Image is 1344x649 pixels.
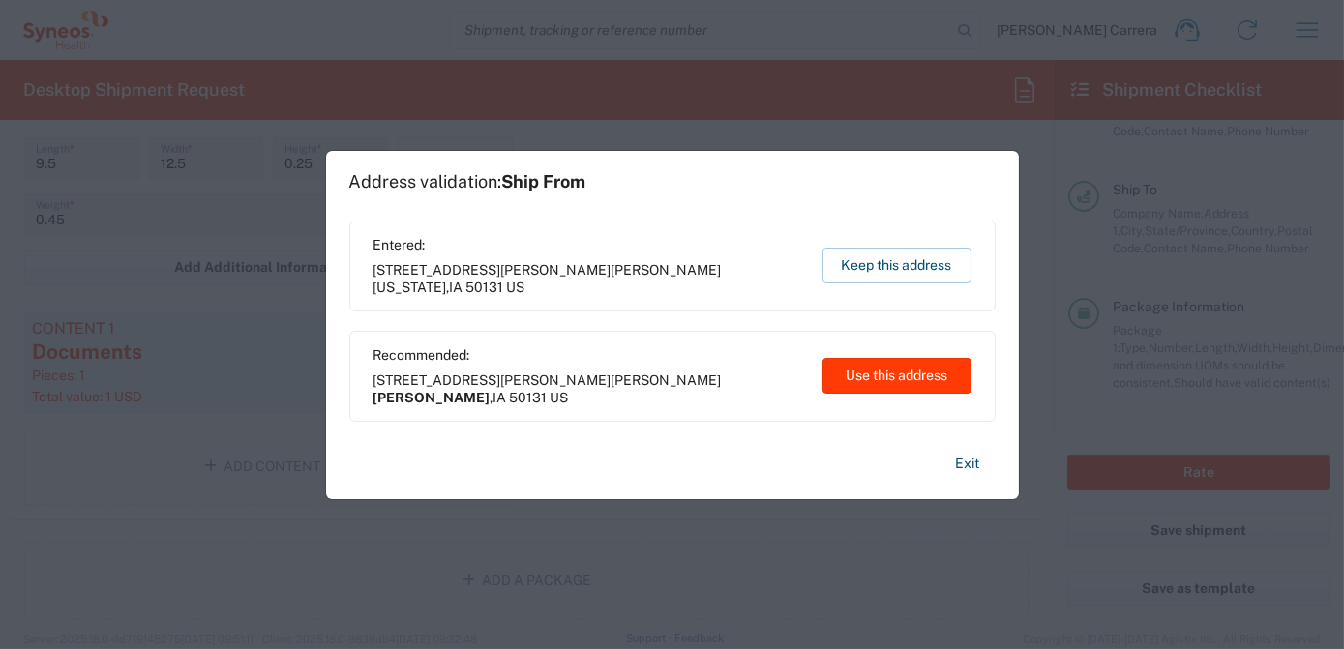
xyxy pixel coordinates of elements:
span: [US_STATE] [373,280,447,295]
span: US [507,280,525,295]
span: Ship From [502,171,586,192]
button: Keep this address [822,248,971,283]
span: [STREET_ADDRESS][PERSON_NAME][PERSON_NAME] , [373,371,804,406]
span: Recommended: [373,346,804,364]
button: Exit [941,447,996,481]
span: [STREET_ADDRESS][PERSON_NAME][PERSON_NAME] , [373,261,804,296]
span: Entered: [373,236,804,253]
h1: Address validation: [349,171,586,192]
button: Use this address [822,358,971,394]
span: IA [493,390,507,405]
span: 50131 [510,390,548,405]
span: US [551,390,569,405]
span: 50131 [466,280,504,295]
span: [PERSON_NAME] [373,390,491,405]
span: IA [450,280,463,295]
